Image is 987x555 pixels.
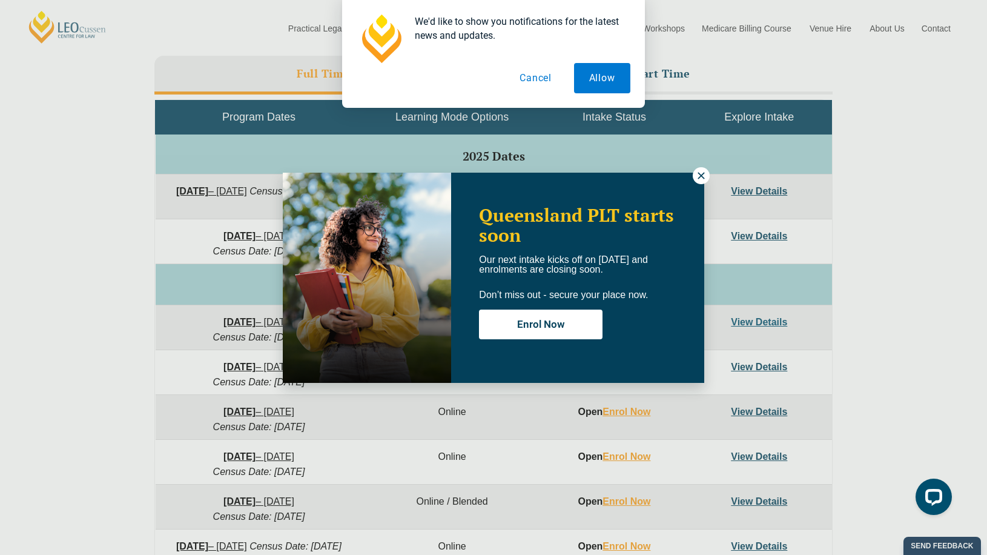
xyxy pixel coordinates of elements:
[505,63,567,93] button: Cancel
[357,15,405,63] img: notification icon
[693,167,710,184] button: Close
[479,290,648,300] span: Don’t miss out - secure your place now.
[479,254,648,274] span: Our next intake kicks off on [DATE] and enrolments are closing soon.
[574,63,630,93] button: Allow
[405,15,630,42] div: We'd like to show you notifications for the latest news and updates.
[479,310,602,339] button: Enrol Now
[283,173,451,383] img: Woman in yellow blouse holding folders looking to the right and smiling
[479,203,674,247] span: Queensland PLT starts soon
[906,474,957,525] iframe: LiveChat chat widget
